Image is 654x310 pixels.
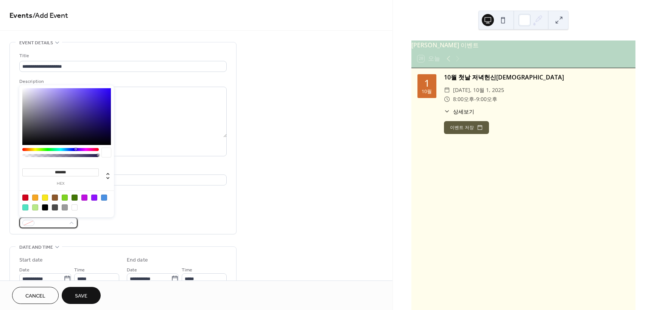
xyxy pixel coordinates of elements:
span: / Add Event [33,8,68,23]
div: ​ [444,86,450,95]
span: Time [182,266,192,274]
div: Description [19,78,225,86]
span: Cancel [25,292,45,300]
div: #7ED321 [62,195,68,201]
span: Time [74,266,85,274]
div: #8B572A [52,195,58,201]
div: Start date [19,256,43,264]
span: Event details [19,39,53,47]
button: 이벤트 저장 [444,121,489,134]
div: #9B9B9B [62,204,68,210]
div: #B8E986 [32,204,38,210]
div: ​ [444,107,450,115]
div: 10월 [422,89,432,94]
div: #FFFFFF [72,204,78,210]
div: Title [19,52,225,60]
div: End date [127,256,148,264]
div: #50E3C2 [22,204,28,210]
div: #417505 [72,195,78,201]
span: Date [19,266,30,274]
span: - [474,95,476,104]
label: hex [22,182,99,186]
div: #4A4A4A [52,204,58,210]
a: Events [9,8,33,23]
div: #F5A623 [32,195,38,201]
div: #000000 [42,204,48,210]
div: #BD10E0 [81,195,87,201]
button: ​상세보기 [444,107,474,115]
span: Save [75,292,87,300]
span: 상세보기 [453,107,474,115]
div: ​ [444,95,450,104]
div: Location [19,165,225,173]
button: Save [62,287,101,304]
div: [PERSON_NAME] 이벤트 [411,41,635,50]
span: 9:00오후 [476,95,497,104]
div: #9013FE [91,195,97,201]
span: Date [127,266,137,274]
div: #F8E71C [42,195,48,201]
div: 1 [424,78,430,88]
span: Date and time [19,243,53,251]
div: #4A90E2 [101,195,107,201]
span: [DATE], 10월 1, 2025 [453,86,504,95]
div: #D0021B [22,195,28,201]
div: 10월 첫날 저녁헌신[DEMOGRAPHIC_DATA] [444,73,629,82]
span: 8:00오후 [453,95,474,104]
button: Cancel [12,287,59,304]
